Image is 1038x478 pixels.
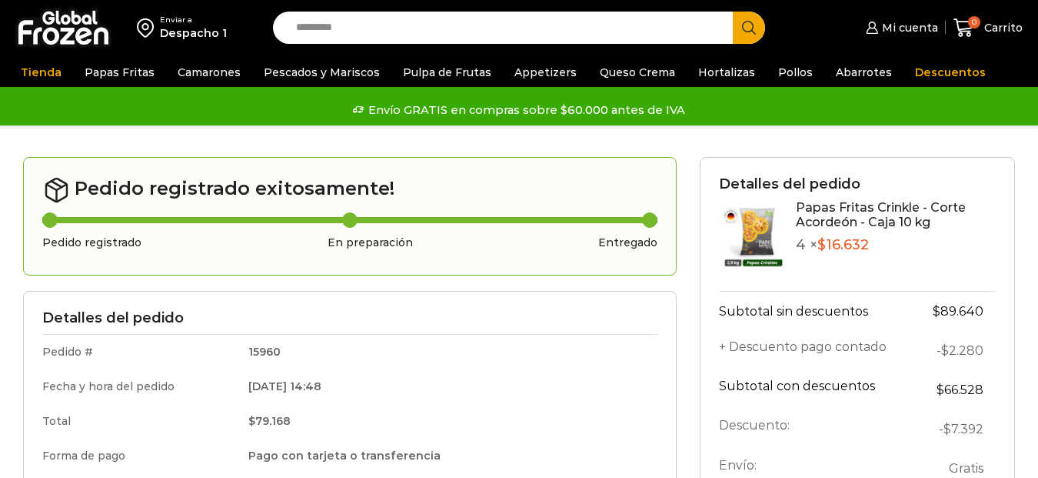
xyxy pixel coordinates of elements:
[248,414,291,428] bdi: 79.168
[42,369,238,404] td: Fecha y hora del pedido
[248,414,255,428] span: $
[907,58,993,87] a: Descuentos
[943,422,983,436] span: 7.392
[878,20,938,35] span: Mi cuenta
[42,439,238,473] td: Forma de pago
[937,383,944,397] span: $
[913,331,996,370] td: -
[980,20,1023,35] span: Carrito
[328,236,413,249] h3: En preparación
[862,12,937,43] a: Mi cuenta
[13,58,69,87] a: Tienda
[42,310,657,327] h3: Detalles del pedido
[690,58,763,87] a: Hortalizas
[238,439,657,473] td: Pago con tarjeta o transferencia
[796,237,996,254] p: 4 ×
[941,343,983,358] bdi: 2.280
[719,176,996,193] h3: Detalles del pedido
[160,15,227,25] div: Enviar a
[933,304,983,319] bdi: 89.640
[42,176,657,204] h2: Pedido registrado exitosamente!
[770,58,820,87] a: Pollos
[719,331,913,370] th: + Descuento pago contado
[968,16,980,28] span: 0
[137,15,160,41] img: address-field-icon.svg
[42,236,141,249] h3: Pedido registrado
[719,291,913,331] th: Subtotal sin descuentos
[796,200,966,229] a: Papas Fritas Crinkle - Corte Acordeón - Caja 10 kg
[507,58,584,87] a: Appetizers
[733,12,765,44] button: Search button
[170,58,248,87] a: Camarones
[719,370,913,409] th: Subtotal con descuentos
[395,58,499,87] a: Pulpa de Frutas
[238,369,657,404] td: [DATE] 14:48
[598,236,657,249] h3: Entregado
[42,335,238,369] td: Pedido #
[941,343,949,358] span: $
[77,58,162,87] a: Papas Fritas
[160,25,227,41] div: Despacho 1
[933,304,940,319] span: $
[238,335,657,369] td: 15960
[943,422,951,436] span: $
[592,58,683,87] a: Queso Crema
[256,58,388,87] a: Pescados y Mariscos
[817,236,826,253] span: $
[42,404,238,439] td: Total
[828,58,900,87] a: Abarrotes
[913,409,996,449] td: -
[953,10,1023,46] a: 0 Carrito
[719,409,913,449] th: Descuento:
[937,383,983,397] bdi: 66.528
[817,236,869,253] bdi: 16.632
